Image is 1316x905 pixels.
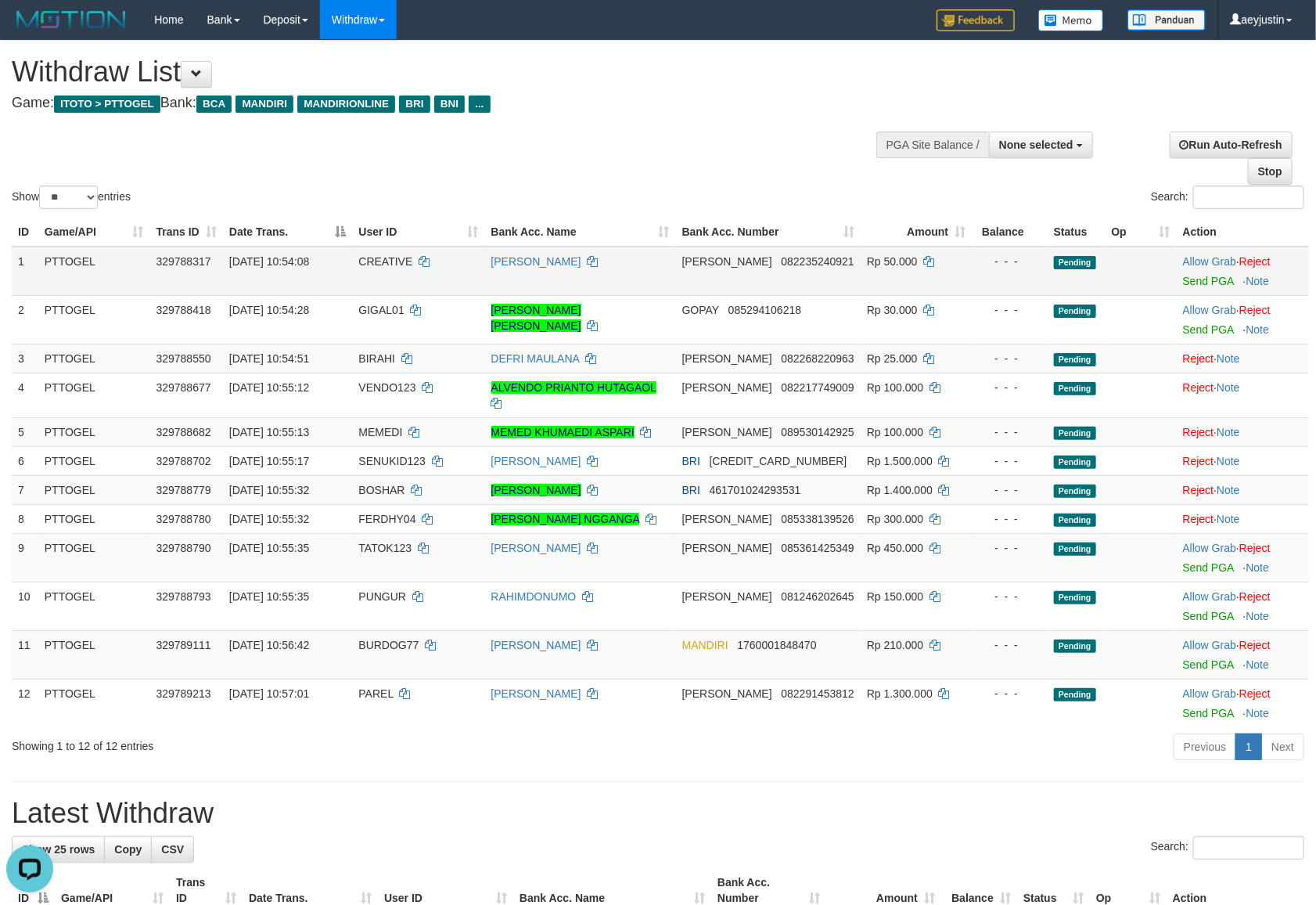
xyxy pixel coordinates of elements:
[54,96,160,113] span: ITOTO > PTTOGEL
[1183,255,1239,268] span: ·
[737,639,816,651] span: Copy 1760001848470 to clipboard
[989,132,1093,158] button: None selected
[867,513,923,525] span: Rp 300.000
[156,455,210,467] span: 329788702
[6,6,53,53] button: Open LiveChat chat widget
[1177,446,1309,475] td: ·
[38,679,150,727] td: PTTOGEL
[38,630,150,679] td: PTTOGEL
[491,304,581,332] a: [PERSON_NAME] [PERSON_NAME]
[1246,323,1270,336] a: Note
[682,255,772,268] span: [PERSON_NAME]
[1183,323,1234,336] a: Send PGA
[1177,582,1309,630] td: ·
[1183,426,1214,438] a: Reject
[867,304,918,316] span: Rp 30.000
[491,639,581,651] a: [PERSON_NAME]
[1177,247,1309,296] td: ·
[1054,382,1096,395] span: Pending
[12,186,131,209] label: Show entries
[358,590,406,603] span: PUNGUR
[156,590,210,603] span: 329788793
[682,426,772,438] span: [PERSON_NAME]
[434,96,465,113] span: BNI
[867,484,933,496] span: Rp 1.400.000
[682,687,772,700] span: [PERSON_NAME]
[229,426,309,438] span: [DATE] 10:55:13
[861,218,972,247] th: Amount: activate to sort column ascending
[1183,381,1214,394] a: Reject
[1054,640,1096,653] span: Pending
[1127,9,1206,31] img: panduan.png
[1239,590,1271,603] a: Reject
[1193,186,1304,209] input: Search:
[491,590,577,603] a: RAHIMDONUMO
[1261,734,1304,760] a: Next
[782,255,854,268] span: Copy 082235240921 to clipboard
[12,446,38,475] td: 6
[156,381,210,394] span: 329788677
[38,504,150,533] td: PTTOGEL
[1217,513,1240,525] a: Note
[38,475,150,504] td: PTTOGEL
[1054,543,1096,556] span: Pending
[978,637,1041,653] div: - - -
[978,302,1041,318] div: - - -
[1054,353,1096,366] span: Pending
[156,513,210,525] span: 329788780
[782,352,854,365] span: Copy 082268220963 to clipboard
[38,218,150,247] th: Game/API: activate to sort column ascending
[782,381,854,394] span: Copy 082217749009 to clipboard
[39,186,98,209] select: Showentries
[161,843,184,856] span: CSV
[867,255,918,268] span: Rp 50.000
[978,424,1041,440] div: - - -
[12,247,38,296] td: 1
[358,455,426,467] span: SENUKID123
[978,453,1041,469] div: - - -
[358,426,402,438] span: MEMEDI
[156,639,210,651] span: 329789111
[229,639,309,651] span: [DATE] 10:56:42
[1177,475,1309,504] td: ·
[223,218,353,247] th: Date Trans.: activate to sort column descending
[867,639,923,651] span: Rp 210.000
[12,417,38,446] td: 5
[491,255,581,268] a: [PERSON_NAME]
[1177,533,1309,582] td: ·
[12,504,38,533] td: 8
[229,687,309,700] span: [DATE] 10:57:01
[229,304,309,316] span: [DATE] 10:54:28
[229,352,309,365] span: [DATE] 10:54:51
[352,218,484,247] th: User ID: activate to sort column ascending
[1246,707,1270,719] a: Note
[236,96,293,113] span: MANDIRI
[937,9,1015,31] img: Feedback.jpg
[682,590,772,603] span: [PERSON_NAME]
[114,843,142,856] span: Copy
[1239,304,1271,316] a: Reject
[867,381,923,394] span: Rp 100.000
[1183,275,1234,287] a: Send PGA
[682,639,728,651] span: MANDIRI
[676,218,861,247] th: Bank Acc. Number: activate to sort column ascending
[1183,561,1234,574] a: Send PGA
[229,590,309,603] span: [DATE] 10:55:35
[12,373,38,417] td: 4
[1235,734,1262,760] a: 1
[1217,381,1240,394] a: Note
[782,426,854,438] span: Copy 089530142925 to clipboard
[156,426,210,438] span: 329788682
[399,96,430,113] span: BRI
[491,484,581,496] a: [PERSON_NAME]
[491,352,580,365] a: DEFRI MAULANA
[1054,688,1096,701] span: Pending
[867,426,923,438] span: Rp 100.000
[682,381,772,394] span: [PERSON_NAME]
[867,455,933,467] span: Rp 1.500.000
[1217,426,1240,438] a: Note
[1183,707,1234,719] a: Send PGA
[38,295,150,344] td: PTTOGEL
[12,582,38,630] td: 10
[972,218,1048,247] th: Balance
